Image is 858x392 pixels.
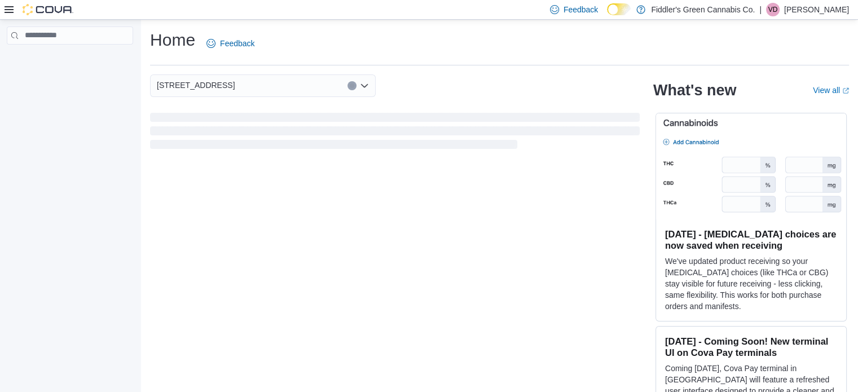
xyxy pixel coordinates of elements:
[607,15,608,16] span: Dark Mode
[651,3,755,16] p: Fiddler's Green Cannabis Co.
[759,3,762,16] p: |
[150,29,195,51] h1: Home
[665,228,837,251] h3: [DATE] - [MEDICAL_DATA] choices are now saved when receiving
[347,81,357,90] button: Clear input
[220,38,254,49] span: Feedback
[7,47,133,74] nav: Complex example
[157,78,235,92] span: [STREET_ADDRESS]
[768,3,778,16] span: VD
[653,81,736,99] h2: What's new
[842,87,849,94] svg: External link
[23,4,73,15] img: Cova
[766,3,780,16] div: Vincent Deleau
[150,115,640,151] span: Loading
[813,86,849,95] a: View allExternal link
[202,32,259,55] a: Feedback
[360,81,369,90] button: Open list of options
[607,3,631,15] input: Dark Mode
[564,4,598,15] span: Feedback
[665,256,837,312] p: We've updated product receiving so your [MEDICAL_DATA] choices (like THCa or CBG) stay visible fo...
[784,3,849,16] p: [PERSON_NAME]
[665,336,837,358] h3: [DATE] - Coming Soon! New terminal UI on Cova Pay terminals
